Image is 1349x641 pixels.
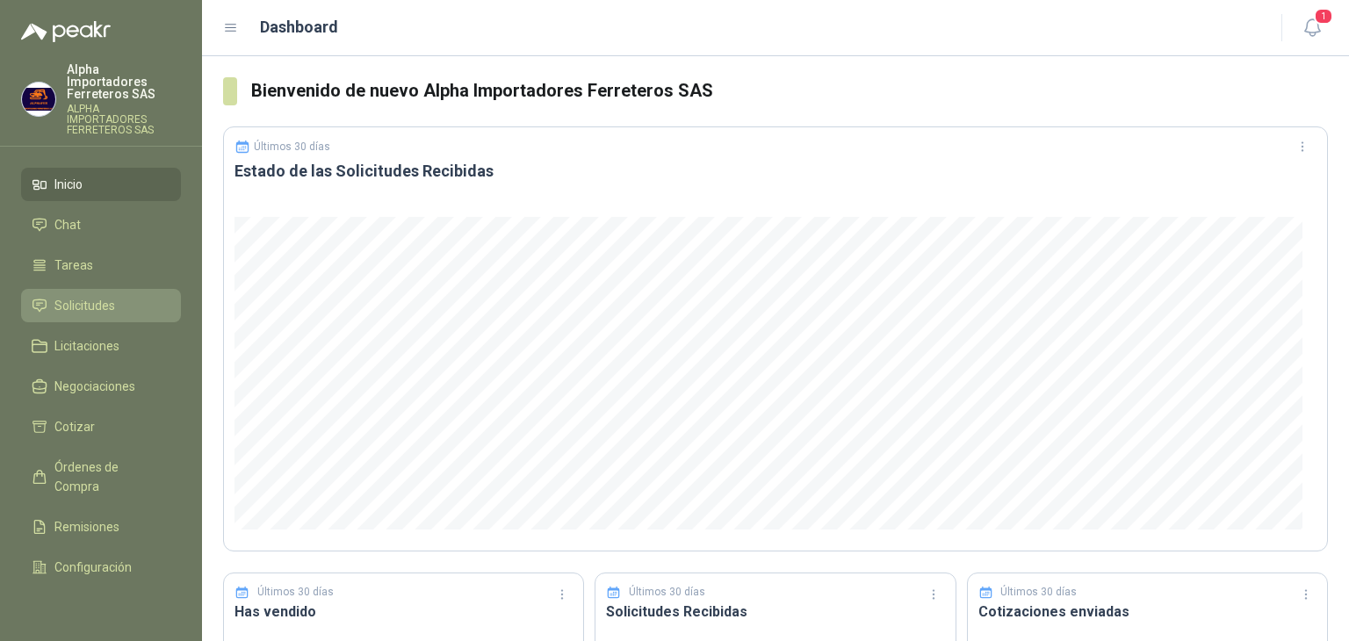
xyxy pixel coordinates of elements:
[54,175,83,194] span: Inicio
[21,591,181,624] a: Manuales y ayuda
[21,370,181,403] a: Negociaciones
[257,584,334,601] p: Últimos 30 días
[54,377,135,396] span: Negociaciones
[254,140,330,153] p: Últimos 30 días
[21,289,181,322] a: Solicitudes
[606,601,944,623] h3: Solicitudes Recibidas
[978,601,1317,623] h3: Cotizaciones enviadas
[21,168,181,201] a: Inicio
[54,457,164,496] span: Órdenes de Compra
[22,83,55,116] img: Company Logo
[54,598,155,617] span: Manuales y ayuda
[21,510,181,544] a: Remisiones
[54,417,95,436] span: Cotizar
[21,21,111,42] img: Logo peakr
[54,336,119,356] span: Licitaciones
[251,77,1328,104] h3: Bienvenido de nuevo Alpha Importadores Ferreteros SAS
[54,256,93,275] span: Tareas
[1296,12,1328,44] button: 1
[54,215,81,234] span: Chat
[1314,8,1333,25] span: 1
[54,558,132,577] span: Configuración
[260,15,338,40] h1: Dashboard
[234,601,573,623] h3: Has vendido
[21,410,181,443] a: Cotizar
[234,161,1317,182] h3: Estado de las Solicitudes Recibidas
[21,248,181,282] a: Tareas
[1000,584,1077,601] p: Últimos 30 días
[21,208,181,241] a: Chat
[67,104,181,135] p: ALPHA IMPORTADORES FERRETEROS SAS
[54,296,115,315] span: Solicitudes
[21,329,181,363] a: Licitaciones
[21,551,181,584] a: Configuración
[21,450,181,503] a: Órdenes de Compra
[54,517,119,537] span: Remisiones
[629,584,705,601] p: Últimos 30 días
[67,63,181,100] p: Alpha Importadores Ferreteros SAS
